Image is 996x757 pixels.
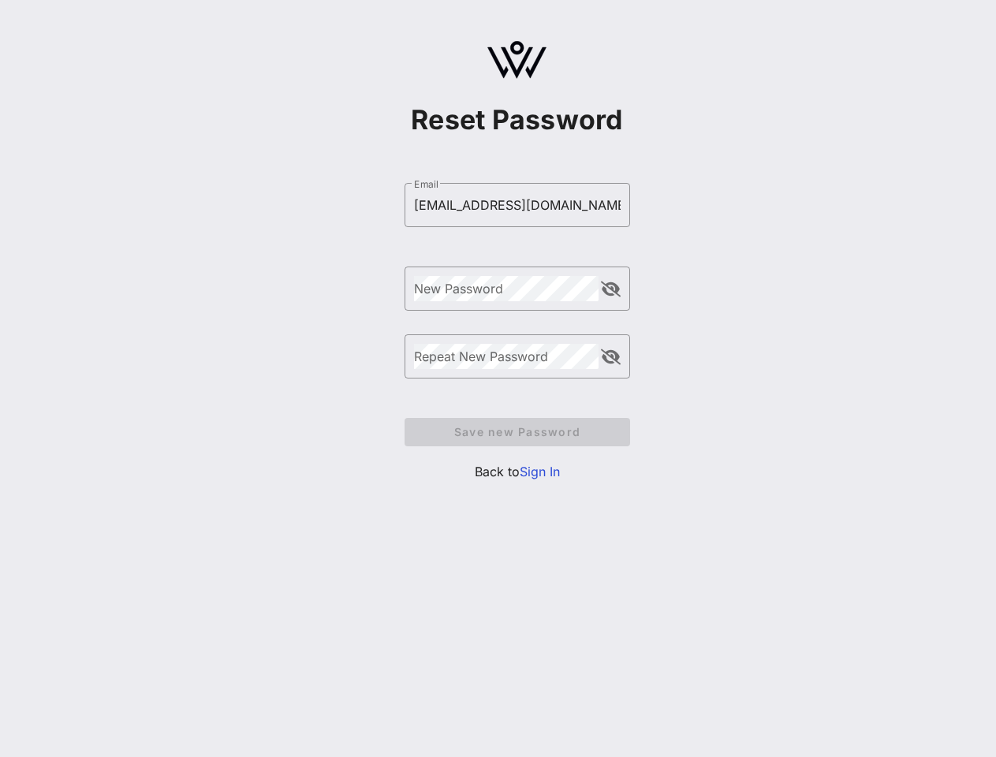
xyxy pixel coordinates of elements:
button: append icon [601,349,621,365]
a: Sign In [520,464,560,479]
p: Back to [405,462,630,481]
h1: Reset Password [405,104,630,136]
label: Email [414,178,438,190]
button: append icon [601,282,621,297]
img: logo.svg [487,41,546,79]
